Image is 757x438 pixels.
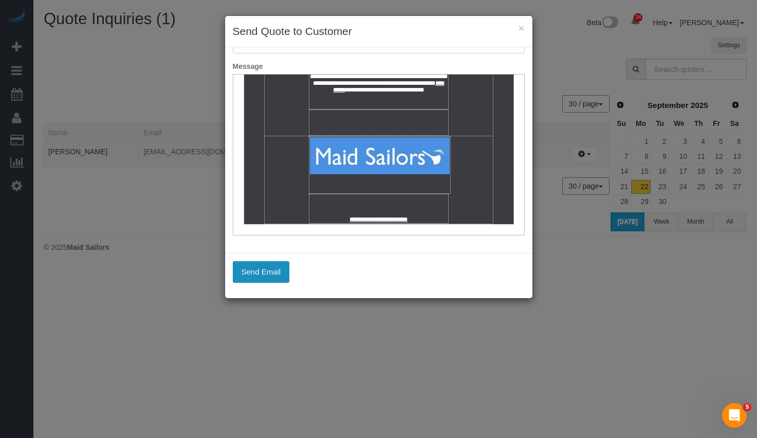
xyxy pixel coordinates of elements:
iframe: Intercom live chat [722,403,747,428]
span: 5 [743,403,751,411]
button: Send Email [233,261,290,283]
button: × [518,23,524,33]
label: Message [225,61,532,71]
iframe: Rich Text Editor, editor1 [233,75,524,235]
h3: Send Quote to Customer [233,24,525,39]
